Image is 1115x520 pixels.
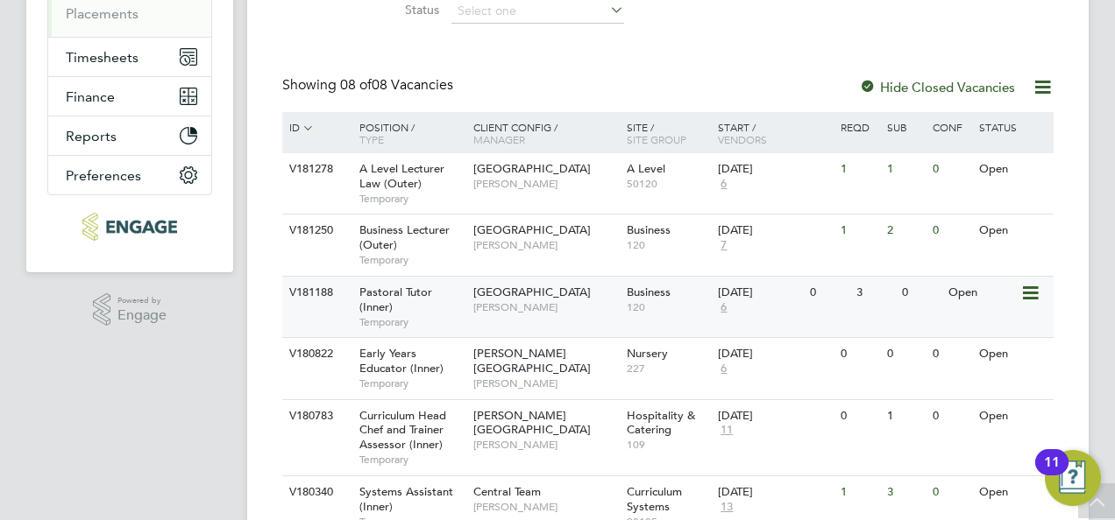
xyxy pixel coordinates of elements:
[359,161,444,191] span: A Level Lecturer Law (Outer)
[66,167,141,184] span: Preferences
[473,346,591,376] span: [PERSON_NAME][GEOGRAPHIC_DATA]
[48,156,211,194] button: Preferences
[975,338,1051,370] div: Open
[836,400,882,432] div: 0
[883,338,928,370] div: 0
[93,293,167,327] a: Powered byEngage
[473,177,618,191] span: [PERSON_NAME]
[359,222,450,252] span: Business Lecturer (Outer)
[836,338,882,370] div: 0
[340,76,372,94] span: 08 of
[627,484,682,514] span: Curriculum Systems
[48,38,211,76] button: Timesheets
[359,253,465,267] span: Temporary
[718,300,729,315] span: 6
[627,438,710,452] span: 109
[928,338,974,370] div: 0
[627,177,710,191] span: 50120
[928,476,974,509] div: 0
[66,88,115,105] span: Finance
[928,112,974,142] div: Conf
[714,112,836,154] div: Start /
[285,476,346,509] div: V180340
[627,285,671,299] span: Business
[627,222,671,237] span: Business
[718,423,735,438] span: 11
[359,132,384,146] span: Type
[359,346,444,376] span: Early Years Educator (Inner)
[883,153,928,186] div: 1
[975,112,1051,142] div: Status
[117,308,167,323] span: Engage
[718,500,735,515] span: 13
[718,409,832,424] div: [DATE]
[338,2,439,18] label: Status
[1044,462,1060,485] div: 11
[473,408,591,438] span: [PERSON_NAME][GEOGRAPHIC_DATA]
[975,476,1051,509] div: Open
[718,177,729,192] span: 6
[975,400,1051,432] div: Open
[48,77,211,116] button: Finance
[47,213,212,241] a: Go to home page
[473,238,618,252] span: [PERSON_NAME]
[359,192,465,206] span: Temporary
[627,238,710,252] span: 120
[627,132,686,146] span: Site Group
[944,277,1020,309] div: Open
[883,112,928,142] div: Sub
[859,79,1015,95] label: Hide Closed Vacancies
[718,362,729,376] span: 6
[898,277,943,309] div: 0
[473,500,618,514] span: [PERSON_NAME]
[473,484,541,499] span: Central Team
[473,161,591,176] span: [GEOGRAPHIC_DATA]
[473,376,618,390] span: [PERSON_NAME]
[82,213,176,241] img: educationmattersgroup-logo-retina.png
[1045,450,1101,506] button: Open Resource Center, 11 new notifications
[836,153,882,186] div: 1
[627,300,710,314] span: 120
[718,132,767,146] span: Vendors
[48,116,211,155] button: Reports
[66,128,117,144] span: Reports
[285,214,346,247] div: V181250
[117,293,167,308] span: Powered by
[928,153,974,186] div: 0
[627,408,695,438] span: Hospitality & Catering
[340,76,453,94] span: 08 Vacancies
[359,408,446,453] span: Curriculum Head Chef and Trainer Assessor (Inner)
[883,476,928,509] div: 3
[285,153,346,186] div: V181278
[975,153,1051,186] div: Open
[718,238,729,253] span: 7
[473,132,525,146] span: Manager
[718,347,832,362] div: [DATE]
[473,222,591,237] span: [GEOGRAPHIC_DATA]
[622,112,714,154] div: Site /
[359,285,432,314] span: Pastoral Tutor (Inner)
[836,214,882,247] div: 1
[473,285,591,299] span: [GEOGRAPHIC_DATA]
[359,453,465,467] span: Temporary
[718,485,832,500] div: [DATE]
[359,315,465,329] span: Temporary
[806,277,851,309] div: 0
[852,277,898,309] div: 3
[883,400,928,432] div: 1
[359,376,465,390] span: Temporary
[473,438,618,452] span: [PERSON_NAME]
[836,476,882,509] div: 1
[285,338,346,370] div: V180822
[66,5,138,22] a: Placements
[285,112,346,144] div: ID
[66,49,138,66] span: Timesheets
[359,484,453,514] span: Systems Assistant (Inner)
[346,112,469,154] div: Position /
[928,214,974,247] div: 0
[627,362,710,376] span: 227
[718,285,801,300] div: [DATE]
[469,112,622,154] div: Client Config /
[282,76,457,95] div: Showing
[285,400,346,432] div: V180783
